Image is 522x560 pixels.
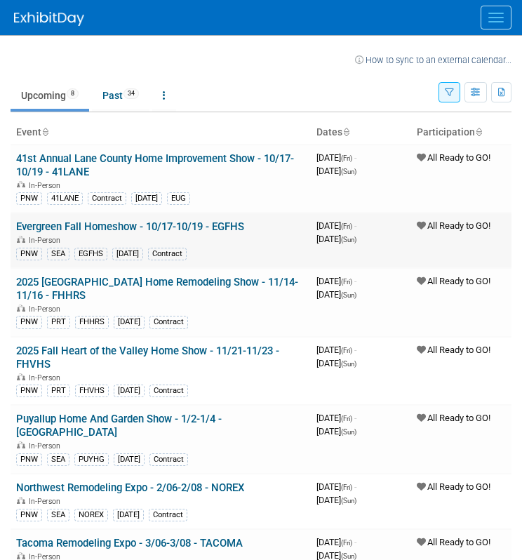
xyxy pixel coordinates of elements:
span: - [354,537,356,547]
div: Contract [149,316,188,328]
a: Sort by Participation Type [475,126,482,138]
div: Contract [149,453,188,466]
span: In-Person [29,236,65,245]
img: In-Person Event [17,373,25,380]
img: In-Person Event [17,441,25,448]
span: (Fri) [341,222,352,230]
th: Event [11,121,311,145]
a: 2025 [GEOGRAPHIC_DATA] Home Remodeling Show - 11/14-11/16 - FHHRS [16,276,298,302]
div: Contract [149,385,188,397]
div: [DATE] [131,192,162,205]
th: Participation [411,121,511,145]
div: [DATE] [114,385,145,397]
a: 41st Annual Lane County Home Improvement Show - 10/17-10/19 - 41LANE [16,152,294,178]
a: Sort by Event Name [41,126,48,138]
div: EUG [167,192,190,205]
span: [DATE] [316,358,356,368]
span: [DATE] [316,495,356,505]
span: (Fri) [341,484,352,491]
span: (Fri) [341,154,352,162]
span: (Fri) [341,539,352,547]
div: NOREX [74,509,108,521]
div: Contract [149,509,187,521]
span: All Ready to GO! [417,537,490,547]
span: (Sun) [341,360,356,368]
a: Northwest Remodeling Expo - 2/06-2/08 - NOREX [16,481,244,494]
a: Puyallup Home And Garden Show - 1/2-1/4 - [GEOGRAPHIC_DATA] [16,413,222,439]
img: In-Person Event [17,552,25,559]
span: In-Person [29,497,65,506]
span: All Ready to GO! [417,481,490,492]
span: [DATE] [316,152,356,163]
span: [DATE] [316,426,356,436]
span: (Sun) [341,428,356,436]
div: EGFHS [74,248,107,260]
span: [DATE] [316,220,356,231]
div: PNW [16,316,42,328]
a: Tacoma Remodeling Expo - 3/06-3/08 - TACOMA [16,537,243,549]
span: - [354,345,356,355]
div: SEA [47,248,69,260]
div: SEA [47,453,69,466]
div: PRT [47,316,70,328]
div: PNW [16,509,42,521]
span: (Sun) [341,291,356,299]
span: [DATE] [316,481,356,492]
div: [DATE] [112,248,143,260]
div: Contract [148,248,187,260]
span: (Sun) [341,497,356,505]
span: - [354,413,356,423]
span: - [354,481,356,492]
div: 41LANE [47,192,83,205]
div: FHHRS [75,316,109,328]
span: All Ready to GO! [417,276,490,286]
span: In-Person [29,441,65,451]
div: SEA [47,509,69,521]
span: All Ready to GO! [417,413,490,423]
div: [DATE] [114,316,145,328]
img: In-Person Event [17,236,25,243]
img: In-Person Event [17,305,25,312]
span: In-Person [29,373,65,382]
span: 34 [123,88,139,99]
div: PNW [16,192,42,205]
a: Sort by Start Date [342,126,349,138]
div: FHVHS [75,385,109,397]
span: (Sun) [341,236,356,244]
div: PNW [16,453,42,466]
span: [DATE] [316,413,356,423]
span: [DATE] [316,276,356,286]
div: Contract [88,192,126,205]
span: 8 [67,88,79,99]
span: [DATE] [316,345,356,355]
span: - [354,152,356,163]
span: [DATE] [316,234,356,244]
span: [DATE] [316,289,356,300]
span: (Sun) [341,552,356,560]
button: Menu [481,6,511,29]
span: - [354,220,356,231]
span: (Fri) [341,278,352,286]
a: Upcoming8 [11,82,89,109]
div: [DATE] [113,509,144,521]
th: Dates [311,121,411,145]
span: - [354,276,356,286]
span: (Fri) [341,347,352,354]
span: [DATE] [316,166,356,176]
div: PUYHG [74,453,109,466]
img: ExhibitDay [14,12,84,26]
span: [DATE] [316,537,356,547]
a: Evergreen Fall Homeshow - 10/17-10/19 - EGFHS [16,220,244,233]
div: PNW [16,385,42,397]
span: In-Person [29,305,65,314]
span: In-Person [29,181,65,190]
span: All Ready to GO! [417,345,490,355]
span: All Ready to GO! [417,152,490,163]
img: In-Person Event [17,181,25,188]
span: All Ready to GO! [417,220,490,231]
a: 2025 Fall Heart of the Valley Home Show - 11/21-11/23 - FHVHS [16,345,279,371]
img: In-Person Event [17,497,25,504]
div: PRT [47,385,70,397]
div: [DATE] [114,453,145,466]
a: Past34 [92,82,149,109]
